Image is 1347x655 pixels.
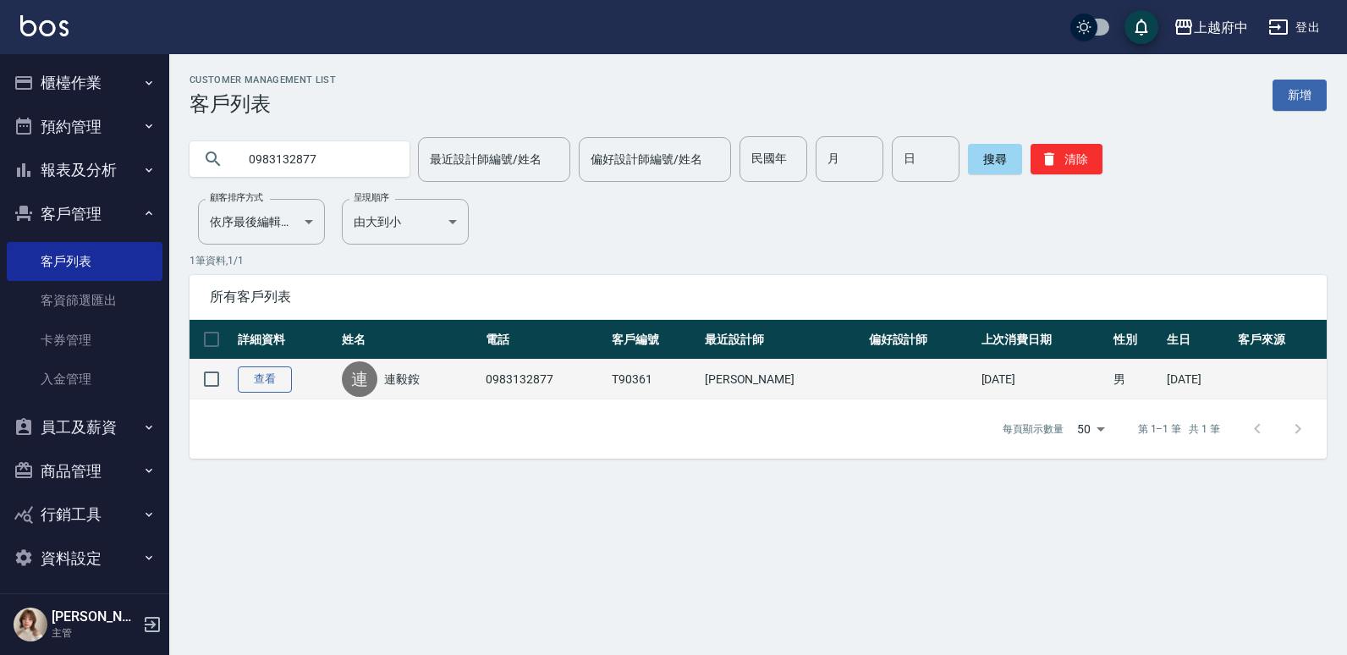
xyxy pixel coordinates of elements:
[1163,320,1234,360] th: 生日
[1124,10,1158,44] button: save
[342,361,377,397] div: 連
[342,199,469,245] div: 由大到小
[865,320,977,360] th: 偏好設計師
[354,191,389,204] label: 呈現順序
[7,321,162,360] a: 卡券管理
[190,253,1327,268] p: 1 筆資料, 1 / 1
[7,537,162,581] button: 資料設定
[1163,360,1234,399] td: [DATE]
[701,320,865,360] th: 最近設計師
[701,360,865,399] td: [PERSON_NAME]
[1167,10,1255,45] button: 上越府中
[7,61,162,105] button: 櫃檯作業
[1109,360,1163,399] td: 男
[7,105,162,149] button: 預約管理
[7,242,162,281] a: 客戶列表
[190,92,336,116] h3: 客戶列表
[1109,320,1163,360] th: 性別
[1273,80,1327,111] a: 新增
[198,199,325,245] div: 依序最後編輯時間
[20,15,69,36] img: Logo
[190,74,336,85] h2: Customer Management List
[238,366,292,393] a: 查看
[234,320,338,360] th: 詳細資料
[1031,144,1102,174] button: 清除
[608,360,701,399] td: T90361
[14,608,47,641] img: Person
[7,148,162,192] button: 報表及分析
[210,191,263,204] label: 顧客排序方式
[1194,17,1248,38] div: 上越府中
[608,320,701,360] th: 客戶編號
[481,360,608,399] td: 0983132877
[384,371,420,388] a: 連毅銨
[977,360,1109,399] td: [DATE]
[1070,406,1111,452] div: 50
[52,625,138,641] p: 主管
[1262,12,1327,43] button: 登出
[968,144,1022,174] button: 搜尋
[52,608,138,625] h5: [PERSON_NAME]
[7,405,162,449] button: 員工及薪資
[7,192,162,236] button: 客戶管理
[237,136,396,182] input: 搜尋關鍵字
[977,320,1109,360] th: 上次消費日期
[7,449,162,493] button: 商品管理
[1003,421,1064,437] p: 每頁顯示數量
[7,360,162,399] a: 入金管理
[1234,320,1327,360] th: 客戶來源
[7,281,162,320] a: 客資篩選匯出
[1138,421,1220,437] p: 第 1–1 筆 共 1 筆
[338,320,481,360] th: 姓名
[481,320,608,360] th: 電話
[210,289,1306,305] span: 所有客戶列表
[7,493,162,537] button: 行銷工具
